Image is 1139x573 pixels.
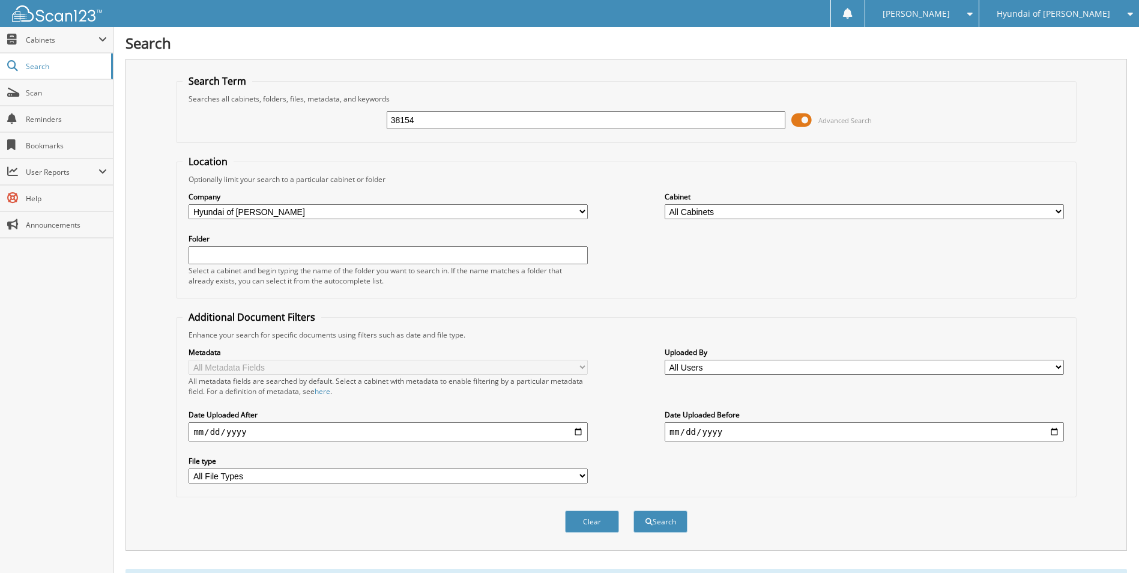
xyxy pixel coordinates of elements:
[183,330,1069,340] div: Enhance your search for specific documents using filters such as date and file type.
[665,192,1064,202] label: Cabinet
[12,5,102,22] img: scan123-logo-white.svg
[189,422,588,441] input: start
[189,410,588,420] label: Date Uploaded After
[189,456,588,466] label: File type
[665,347,1064,357] label: Uploaded By
[818,116,872,125] span: Advanced Search
[26,220,107,230] span: Announcements
[26,167,98,177] span: User Reports
[183,174,1069,184] div: Optionally limit your search to a particular cabinet or folder
[26,61,105,71] span: Search
[125,33,1127,53] h1: Search
[26,141,107,151] span: Bookmarks
[665,410,1064,420] label: Date Uploaded Before
[183,155,234,168] legend: Location
[633,511,687,533] button: Search
[183,311,321,324] legend: Additional Document Filters
[665,422,1064,441] input: end
[26,88,107,98] span: Scan
[565,511,619,533] button: Clear
[26,114,107,124] span: Reminders
[189,265,588,286] div: Select a cabinet and begin typing the name of the folder you want to search in. If the name match...
[189,376,588,396] div: All metadata fields are searched by default. Select a cabinet with metadata to enable filtering b...
[189,347,588,357] label: Metadata
[183,74,252,88] legend: Search Term
[997,10,1110,17] span: Hyundai of [PERSON_NAME]
[183,94,1069,104] div: Searches all cabinets, folders, files, metadata, and keywords
[189,192,588,202] label: Company
[315,386,330,396] a: here
[26,35,98,45] span: Cabinets
[883,10,950,17] span: [PERSON_NAME]
[26,193,107,204] span: Help
[189,234,588,244] label: Folder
